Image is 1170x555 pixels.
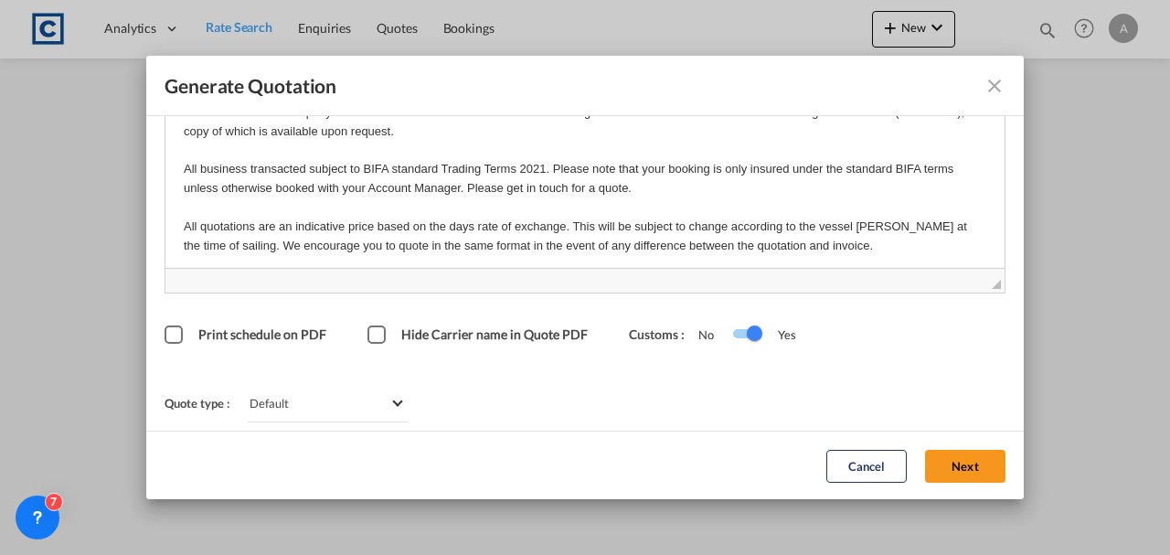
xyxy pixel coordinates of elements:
[925,449,1005,482] button: Next
[14,459,78,528] iframe: Chat
[165,326,331,344] md-checkbox: Print schedule on PDF
[18,18,821,170] p: All business of the company is transacted under the current Standard Trading Conditions of the Br...
[629,326,698,342] span: Customs :
[198,326,326,342] span: Print schedule on PDF
[984,75,1005,97] md-icon: icon-close fg-AAA8AD cursor m-0
[250,396,289,411] div: Default
[401,326,588,342] span: Hide Carrier name in Quote PDF
[18,18,821,232] body: Rich Text Editor, editor2
[760,327,796,342] span: Yes
[18,182,821,201] p: This quotation excludes any HMRC customs examination fees and any rent/demurrage that may be incu...
[698,327,732,342] span: No
[826,449,907,482] button: Cancel
[992,280,1001,289] span: Drag to resize
[165,74,336,98] span: Generate Quotation
[367,326,592,344] md-checkbox: Hide Carrier name in Quote PDF
[732,321,760,348] md-switch: Switch 1
[165,396,243,411] span: Quote type :
[165,85,1005,268] iframe: Rich Text Editor, editor2
[146,56,1024,500] md-dialog: Generate QuotationQUOTE ...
